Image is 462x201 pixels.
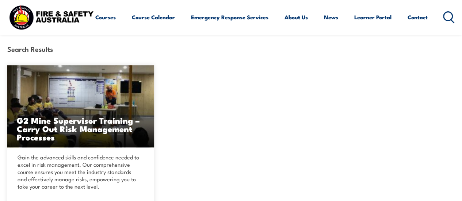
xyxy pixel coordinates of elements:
[95,8,116,26] a: Courses
[191,8,268,26] a: Emergency Response Services
[408,8,428,26] a: Contact
[7,65,154,147] img: Standard 11 Generic Coal Mine Induction (Surface) TRAINING (1)
[354,8,392,26] a: Learner Portal
[18,154,142,190] p: Gain the advanced skills and confidence needed to excel in risk management. Our comprehensive cou...
[7,44,53,54] strong: Search Results
[7,65,154,147] a: G2 Mine Supervisor Training – Carry Out Risk Management Processes
[285,8,308,26] a: About Us
[17,116,145,141] h3: G2 Mine Supervisor Training – Carry Out Risk Management Processes
[132,8,175,26] a: Course Calendar
[324,8,338,26] a: News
